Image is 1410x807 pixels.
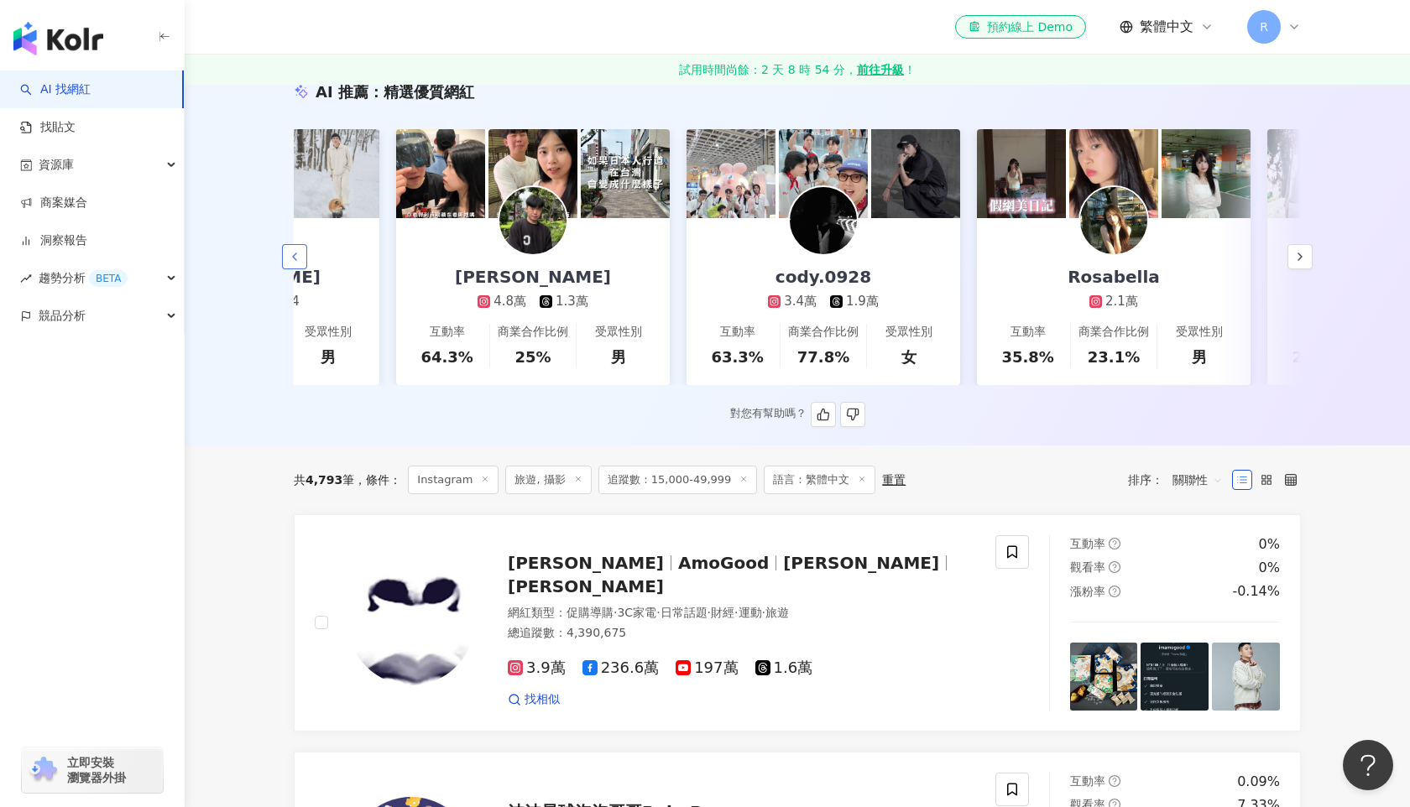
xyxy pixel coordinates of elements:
[20,119,76,136] a: 找貼文
[687,129,775,218] img: post-image
[687,218,960,385] a: cody.09283.4萬1.9萬互動率63.3%商業合作比例77.8%受眾性別女
[1212,643,1280,711] img: post-image
[783,553,939,573] span: [PERSON_NAME]
[1301,324,1336,341] div: 互動率
[438,265,628,289] div: [PERSON_NAME]
[969,18,1073,35] div: 預約線上 Demo
[1260,18,1268,36] span: R
[1192,346,1207,367] div: 男
[508,691,560,708] a: 找相似
[764,466,875,494] span: 語言：繁體中文
[294,514,1301,732] a: KOL Avatar[PERSON_NAME]AmoGood[PERSON_NAME][PERSON_NAME]網紅類型：促購導購·3C家電·日常話題·財經·運動·旅遊總追蹤數：4,390,67...
[595,324,642,341] div: 受眾性別
[1070,643,1138,711] img: post-image
[708,606,711,619] span: ·
[1001,346,1053,367] div: 35.8%
[290,129,379,218] img: post-image
[617,606,656,619] span: 3C家電
[20,195,87,211] a: 商案媒合
[39,259,128,297] span: 趨勢分析
[1172,466,1223,493] span: 關聯性
[430,324,465,341] div: 互動率
[1259,535,1280,554] div: 0%
[499,187,567,254] img: KOL Avatar
[977,129,1066,218] img: post-image
[901,346,916,367] div: 女
[294,473,354,487] div: 共 筆
[656,606,660,619] span: ·
[498,324,568,341] div: 商業合作比例
[396,129,485,218] img: post-image
[20,273,32,284] span: rise
[762,606,765,619] span: ·
[1070,774,1105,788] span: 互動率
[505,466,591,494] span: 旅遊, 攝影
[885,324,932,341] div: 受眾性別
[1105,293,1138,310] div: 2.1萬
[1088,346,1140,367] div: 23.1%
[582,659,660,677] span: 236.6萬
[39,146,74,184] span: 資源庫
[396,218,670,385] a: [PERSON_NAME]4.8萬1.3萬互動率64.3%商業合作比例25%受眾性別男
[525,691,560,708] span: 找相似
[1292,346,1344,367] div: 27.6%
[1343,740,1393,790] iframe: Help Scout Beacon - Open
[1069,129,1158,218] img: post-image
[1051,265,1177,289] div: Rosabella
[493,293,526,310] div: 4.8萬
[611,346,626,367] div: 男
[1128,466,1232,493] div: 排序：
[508,553,664,573] span: [PERSON_NAME]
[955,15,1086,39] a: 預約線上 Demo
[788,324,859,341] div: 商業合作比例
[354,473,401,487] span: 條件 ：
[790,187,857,254] img: KOL Avatar
[514,346,551,367] div: 25%
[27,757,60,784] img: chrome extension
[13,22,103,55] img: logo
[797,346,849,367] div: 77.8%
[384,83,474,101] span: 精選優質網紅
[779,129,868,218] img: post-image
[676,659,738,677] span: 197萬
[730,402,865,427] div: 對您有幫助嗎？
[1140,18,1193,36] span: 繁體中文
[488,129,577,218] img: post-image
[305,473,342,487] span: 4,793
[720,324,755,341] div: 互動率
[305,324,352,341] div: 受眾性別
[556,293,588,310] div: 1.3萬
[598,466,758,494] span: 追蹤數：15,000-49,999
[408,466,499,494] span: Instagram
[661,606,708,619] span: 日常話題
[420,346,473,367] div: 64.3%
[185,55,1410,85] a: 試用時間尚餘：2 天 8 時 54 分，前往升級！
[22,747,163,793] a: chrome extension立即安裝 瀏覽器外掛
[1109,538,1120,549] span: question-circle
[1162,129,1251,218] img: post-image
[1070,537,1105,550] span: 互動率
[871,129,960,218] img: post-image
[316,81,474,102] div: AI 推薦 ：
[1109,775,1120,787] span: question-circle
[508,576,664,596] span: [PERSON_NAME]
[846,293,879,310] div: 1.9萬
[734,606,738,619] span: ·
[1078,324,1149,341] div: 商業合作比例
[882,473,906,487] div: 重置
[1010,324,1046,341] div: 互動率
[1080,187,1147,254] img: KOL Avatar
[857,61,904,78] strong: 前往升級
[711,606,734,619] span: 財經
[67,755,126,785] span: 立即安裝 瀏覽器外掛
[1141,643,1209,711] img: post-image
[1109,586,1120,597] span: question-circle
[1070,585,1105,598] span: 漲粉率
[711,346,763,367] div: 63.3%
[1237,773,1280,791] div: 0.09%
[1070,560,1105,574] span: 觀看率
[508,659,566,677] span: 3.9萬
[765,606,789,619] span: 旅遊
[20,81,91,98] a: searchAI 找網紅
[759,265,888,289] div: cody.0928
